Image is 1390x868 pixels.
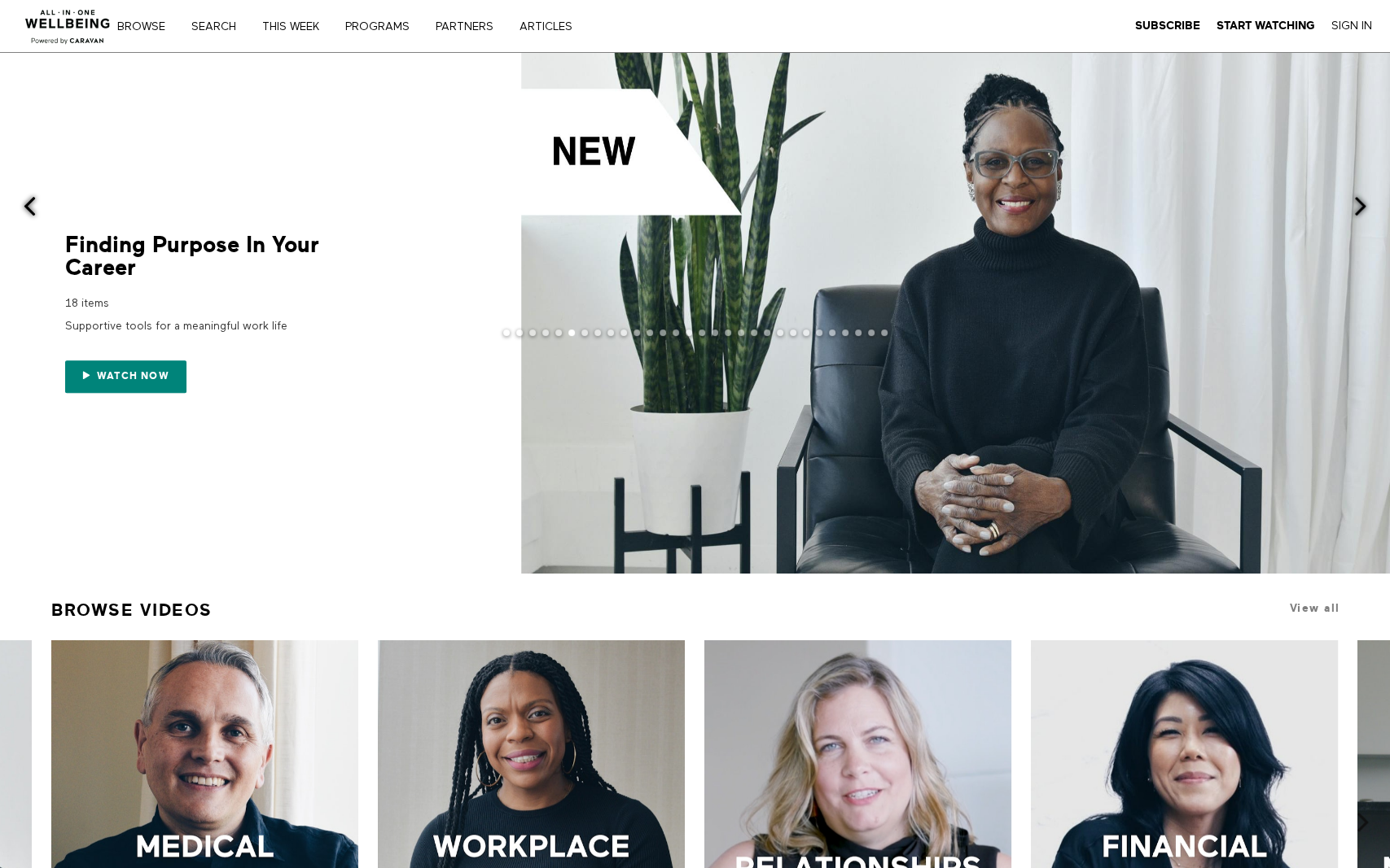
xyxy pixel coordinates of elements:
[430,21,511,33] a: PARTNERS
[340,21,427,33] a: PROGRAMS
[1289,602,1340,614] a: View all
[112,21,182,33] a: Browse
[257,21,336,33] a: THIS WEEK
[186,21,253,33] a: Search
[1217,19,1315,33] a: Start Watching
[1135,20,1200,32] strong: Subscribe
[51,593,213,627] a: Browse Videos
[129,18,606,34] nav: Primary
[514,21,590,33] a: ARTICLES
[1217,20,1315,32] strong: Start Watching
[1135,19,1200,33] a: Subscribe
[1331,19,1372,33] a: Sign In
